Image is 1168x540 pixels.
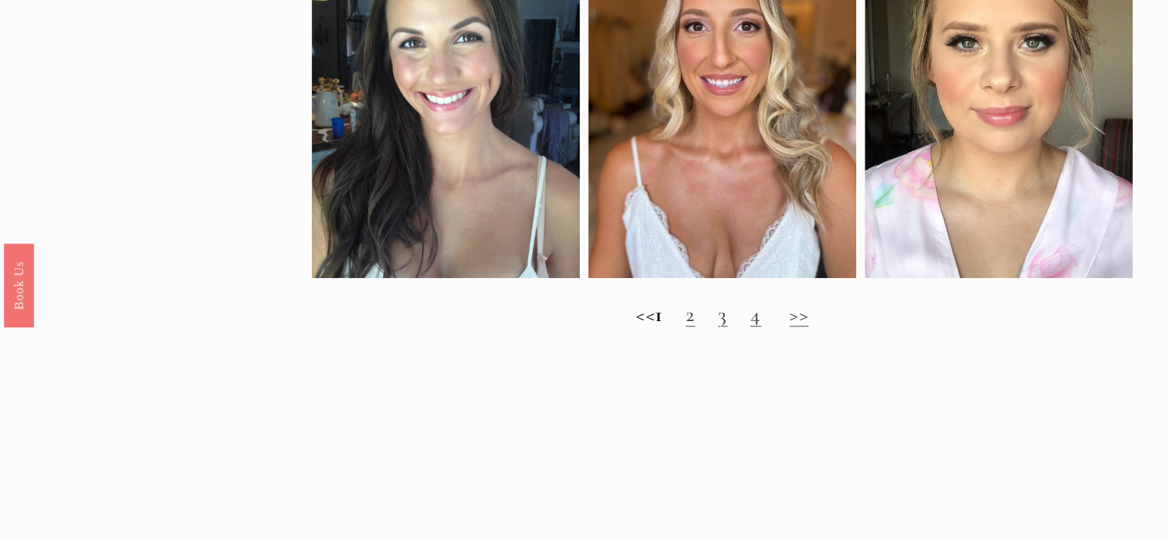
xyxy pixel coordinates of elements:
[686,301,695,327] a: 2
[655,301,663,327] strong: 1
[718,301,727,327] a: 3
[312,302,1133,327] h2: <<
[4,243,34,326] a: Book Us
[789,301,809,327] a: >>
[750,301,761,327] a: 4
